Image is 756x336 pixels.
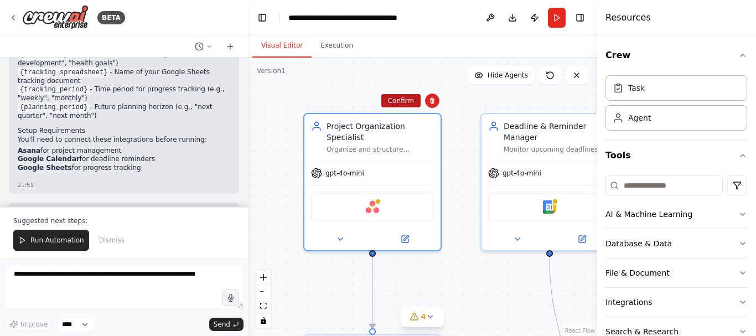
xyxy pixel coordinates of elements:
[18,68,230,86] li: - Name of your Google Sheets tracking document
[18,155,80,163] strong: Google Calendar
[214,320,230,329] span: Send
[18,127,230,136] h2: Setup Requirements
[18,155,230,164] li: for deadline reminders
[572,10,588,25] button: Hide right sidebar
[252,34,312,58] button: Visual Editor
[367,246,378,328] g: Edge from b9050345-942c-461f-a61c-abd3fd334e66 to 9081048b-739a-4d49-a6c2-10e2792e1b8f
[628,82,645,94] div: Task
[374,232,436,246] button: Open in side panel
[256,270,271,285] button: zoom in
[425,94,439,108] button: Delete node
[605,200,747,229] button: AI & Machine Learning
[312,34,362,58] button: Execution
[256,270,271,328] div: React Flow controls
[18,85,230,103] li: - Time period for progress tracking (e.g., "weekly", "monthly")
[303,113,442,251] div: Project Organization SpecialistOrganize and structure personal projects by creating clear project...
[401,307,444,327] button: 4
[327,121,434,143] div: Project Organization Specialist
[13,230,89,251] button: Run Automation
[18,68,110,77] code: {tracking_spreadsheet}
[605,238,672,249] div: Database & Data
[256,285,271,299] button: zoom out
[18,164,72,172] strong: Google Sheets
[605,229,747,258] button: Database & Data
[504,121,611,143] div: Deadline & Reminder Manager
[257,66,286,75] div: Version 1
[488,71,528,80] span: Hide Agents
[565,328,595,334] a: React Flow attribution
[190,40,217,53] button: Switch to previous chat
[325,169,364,178] span: gpt-4o-mini
[605,11,651,24] h4: Resources
[480,113,619,251] div: Deadline & Reminder ManagerMonitor upcoming deadlines, create strategic reminders for important m...
[22,5,89,30] img: Logo
[256,313,271,328] button: toggle interactivity
[18,147,40,154] strong: Asana
[468,66,535,84] button: Hide Agents
[605,40,747,71] button: Crew
[381,94,421,107] button: Confirm
[97,11,125,24] div: BETA
[18,136,230,144] p: You'll need to connect these integrations before running:
[504,145,611,154] div: Monitor upcoming deadlines, create strategic reminders for important milestones, and schedule cal...
[327,145,434,154] div: Organize and structure personal projects by creating clear project hierarchies, breaking down com...
[18,181,230,189] div: 21:51
[99,236,125,245] span: Dismiss
[605,209,692,220] div: AI & Machine Learning
[255,10,270,25] button: Hide left sidebar
[628,112,651,123] div: Agent
[221,40,239,53] button: Start a new chat
[18,85,90,95] code: {tracking_period}
[13,216,235,225] p: Suggested next steps:
[18,103,230,121] li: - Future planning horizon (e.g., "next quarter", "next month")
[503,169,541,178] span: gpt-4o-mini
[605,140,747,171] button: Tools
[209,318,244,331] button: Send
[366,200,379,214] img: Asana
[543,200,556,214] img: Google Calendar
[30,236,84,245] span: Run Automation
[605,288,747,317] button: Integrations
[18,147,230,156] li: for project management
[18,102,90,112] code: {planning_period}
[94,230,130,251] button: Dismiss
[20,320,48,329] span: Improve
[551,232,613,246] button: Open in side panel
[605,267,670,278] div: File & Document
[605,297,652,308] div: Integrations
[605,71,747,139] div: Crew
[288,12,413,23] nav: breadcrumb
[256,299,271,313] button: fit view
[18,50,230,68] li: - Your main area of focus (e.g., "career development", "health goals")
[605,259,747,287] button: File & Document
[4,317,53,332] button: Improve
[222,290,239,306] button: Click to speak your automation idea
[421,311,426,322] span: 4
[18,164,230,173] li: for progress tracking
